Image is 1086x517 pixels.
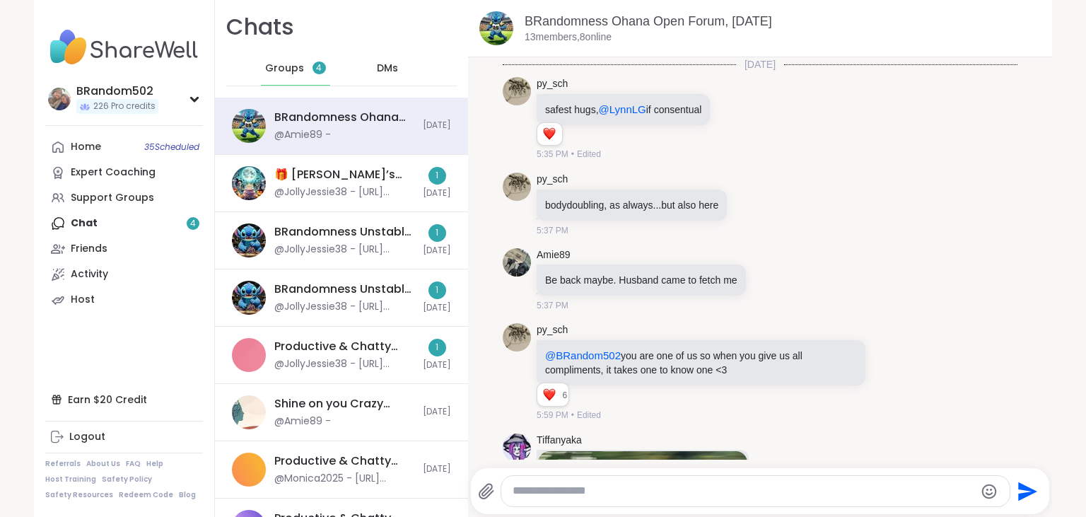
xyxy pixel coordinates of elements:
p: 13 members, 8 online [525,30,612,45]
a: py_sch [537,77,568,91]
img: https://sharewell-space-live.sfo3.digitaloceanspaces.com/user-generated/2a2eaa96-ed49-43f6-b81c-c... [503,173,531,201]
div: BRandomness Unstable Connection Open Forum, [DATE] [274,224,414,240]
a: Host Training [45,475,96,484]
a: Tiffanyaka [537,434,582,448]
div: Friends [71,242,107,256]
span: [DATE] [423,359,451,371]
img: https://sharewell-space-live.sfo3.digitaloceanspaces.com/user-generated/2a2eaa96-ed49-43f6-b81c-c... [503,323,531,352]
div: @Amie89 - [274,128,331,142]
span: 5:37 PM [537,224,568,237]
a: BRandomness Ohana Open Forum, [DATE] [525,14,772,28]
span: 5:35 PM [537,148,568,161]
button: Reactions: love [542,129,556,140]
span: 226 Pro credits [93,100,156,112]
img: https://sharewell-space-live.sfo3.digitaloceanspaces.com/user-generated/c3bd44a5-f966-4702-9748-c... [503,248,531,277]
div: Productive & Chatty Body Doubling Pt 2, [DATE] [274,453,414,469]
img: Productive & Chatty Body Doubling , Oct 10 [232,338,266,372]
a: Activity [45,262,203,287]
span: [DATE] [423,302,451,314]
a: Logout [45,424,203,450]
h1: Chats [226,11,294,43]
div: Logout [69,430,105,444]
a: Blog [179,490,196,500]
img: BRandomness Ohana Open Forum, Oct 12 [479,11,513,45]
span: DMs [377,62,398,76]
a: About Us [86,459,120,469]
a: Amie89 [537,248,570,262]
div: Activity [71,267,108,281]
a: py_sch [537,173,568,187]
img: Productive & Chatty Body Doubling Pt 2, Oct 12 [232,453,266,487]
div: Reaction list [537,123,562,146]
div: 🎁 [PERSON_NAME]’s Spooktacular Birthday Party 🎃 , [DATE] [274,167,414,182]
a: Home35Scheduled [45,134,203,160]
button: Emoji picker [981,483,998,500]
a: py_sch [537,323,568,337]
p: you are one of us so when you give us all compliments, it takes one to know one <3 [545,349,857,377]
div: @JollyJessie38 - [URL][DOMAIN_NAME] [274,300,414,314]
div: Host [71,293,95,307]
span: [DATE] [423,406,451,418]
img: BRandomness Ohana Open Forum, Oct 12 [232,109,266,143]
div: Home [71,140,101,154]
div: BRandom502 [76,83,158,99]
span: 5:37 PM [537,299,568,312]
img: ShareWell Nav Logo [45,23,203,72]
span: Groups [265,62,304,76]
a: Help [146,459,163,469]
span: [DATE] [423,120,451,132]
div: 1 [428,224,446,242]
button: Send [1010,475,1042,507]
p: bodydoubling, as always...but also here [545,198,718,212]
p: Be back maybe. Husband came to fetch me [545,273,737,287]
span: 35 Scheduled [144,141,199,153]
div: 1 [428,281,446,299]
a: FAQ [126,459,141,469]
a: Referrals [45,459,81,469]
span: • [571,409,574,422]
span: 4 [316,62,322,74]
div: 1 [428,339,446,356]
textarea: Type your message [513,484,974,499]
div: Shine on you Crazy Diamond!, [DATE] [274,396,414,412]
span: Edited [577,409,601,422]
img: BRandom502 [48,88,71,110]
span: 5:59 PM [537,409,568,422]
span: Edited [577,148,601,161]
img: 🎁 Lynette’s Spooktacular Birthday Party 🎃 , Oct 11 [232,166,266,200]
span: [DATE] [423,463,451,475]
div: @JollyJessie38 - [URL][DOMAIN_NAME] [274,185,414,199]
img: https://sharewell-space-live.sfo3.digitaloceanspaces.com/user-generated/2a2eaa96-ed49-43f6-b81c-c... [503,77,531,105]
img: Shine on you Crazy Diamond!, Oct 12 [232,395,266,429]
a: Host [45,287,203,313]
img: https://sharewell-space-live.sfo3.digitaloceanspaces.com/user-generated/c119739d-7237-4932-a94b-0... [503,434,531,462]
span: [DATE] [423,245,451,257]
span: @LynnLG [599,103,646,115]
a: Safety Resources [45,490,113,500]
div: Earn $20 Credit [45,387,203,412]
span: @BRandom502 [545,349,621,361]
div: BRandomness Unstable Connection Open Forum, [DATE] [274,281,414,297]
a: Friends [45,236,203,262]
div: Expert Coaching [71,165,156,180]
a: Expert Coaching [45,160,203,185]
div: @Monica2025 - [URL][DOMAIN_NAME] [274,472,414,486]
p: safest hugs, if consentual [545,103,701,117]
span: [DATE] [736,57,784,71]
div: BRandomness Ohana Open Forum, [DATE] [274,110,414,125]
button: Reactions: love [542,389,556,400]
div: Productive & Chatty Body Doubling , [DATE] [274,339,414,354]
a: Safety Policy [102,475,152,484]
span: [DATE] [423,187,451,199]
img: BRandomness Unstable Connection Open Forum, Oct 11 [232,281,266,315]
span: • [571,148,574,161]
div: Support Groups [71,191,154,205]
div: 1 [428,167,446,185]
div: @Amie89 - [274,414,331,429]
img: BRandomness Unstable Connection Open Forum, Oct 12 [232,223,266,257]
a: Support Groups [45,185,203,211]
span: 6 [562,389,568,402]
a: Redeem Code [119,490,173,500]
div: Reaction list [537,383,562,406]
div: @JollyJessie38 - [URL][DOMAIN_NAME] [274,243,414,257]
